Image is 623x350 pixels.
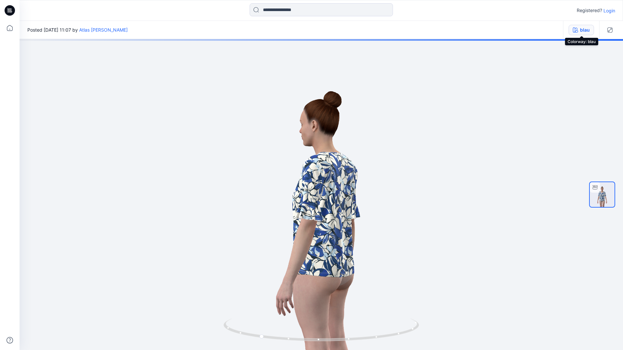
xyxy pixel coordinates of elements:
[603,7,615,14] p: Login
[27,26,128,33] span: Posted [DATE] 11:07 by
[79,27,128,33] a: Atlas [PERSON_NAME]
[580,26,590,34] div: blau
[569,25,594,35] button: blau
[577,7,602,14] p: Registered?
[590,182,615,207] img: turntable-05-09-2025-09:10:27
